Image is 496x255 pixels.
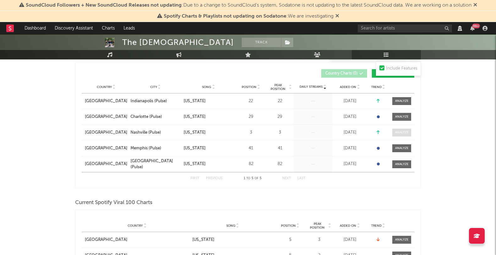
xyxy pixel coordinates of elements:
span: Dismiss [473,3,477,8]
span: Daily Streams [300,85,322,89]
div: Include Features [386,65,417,72]
button: 99+ [470,26,475,31]
a: Memphis (Pulse) [130,145,180,152]
a: [US_STATE] [184,161,234,167]
a: [GEOGRAPHIC_DATA] [85,130,127,136]
span: City [150,85,157,89]
a: [US_STATE] [192,237,273,243]
span: Peak Position [268,83,288,91]
span: Position [242,85,256,89]
button: Last [297,177,306,180]
a: Indianapolis (Pulse) [130,98,180,104]
button: Country Charts(0) [321,69,367,78]
div: [US_STATE] [184,114,206,120]
span: Song [202,85,211,89]
div: 29 [237,114,265,120]
a: Leads [119,22,139,35]
span: Spotify Charts & Playlists not updating on Sodatone [164,14,286,19]
div: [US_STATE] [184,161,206,167]
button: First [190,177,200,180]
input: Search for artists [358,25,452,32]
a: [US_STATE] [184,130,234,136]
span: Peak Position [307,222,327,230]
a: Nashville (Pulse) [130,130,180,136]
div: 3 [237,130,265,136]
div: 29 [268,114,292,120]
a: Discovery Assistant [50,22,97,35]
div: [DATE] [334,98,366,104]
button: City Charts(5) [372,69,414,78]
button: Next [282,177,291,180]
div: 3 [268,130,292,136]
div: [US_STATE] [184,98,206,104]
div: 22 [237,98,265,104]
a: [GEOGRAPHIC_DATA] [85,114,127,120]
div: [DATE] [334,237,366,243]
a: [GEOGRAPHIC_DATA] [85,98,127,104]
a: [US_STATE] [184,98,234,104]
div: [DATE] [334,114,366,120]
div: Charlotte (Pulse) [130,114,162,120]
a: Charts [97,22,119,35]
div: 3 [307,237,331,243]
a: [US_STATE] [184,145,234,152]
div: 22 [268,98,292,104]
button: Previous [206,177,223,180]
div: [US_STATE] [184,130,206,136]
span: of [255,177,258,180]
div: [US_STATE] [192,237,214,243]
button: Track [242,38,281,47]
span: : We are investigating [164,14,333,19]
div: [DATE] [334,130,366,136]
div: [GEOGRAPHIC_DATA] [85,237,127,243]
a: [GEOGRAPHIC_DATA] [85,161,127,167]
a: [US_STATE] [184,114,234,120]
span: Country [128,224,143,228]
div: Nashville (Pulse) [130,130,161,136]
span: Position [281,224,296,228]
a: [GEOGRAPHIC_DATA] [85,237,189,243]
div: Memphis (Pulse) [130,145,161,152]
span: : Due to a change to SoundCloud's system, Sodatone is not updating to the latest SoundCloud data.... [26,3,471,8]
div: [US_STATE] [184,145,206,152]
span: Added On [340,85,356,89]
span: Current Spotify Viral 100 Charts [75,199,152,207]
div: [DATE] [334,145,366,152]
div: 99 + [472,24,480,28]
a: Dashboard [20,22,50,35]
div: 82 [237,161,265,167]
a: [GEOGRAPHIC_DATA] (Pulse) [130,158,180,170]
span: Trend [371,224,382,228]
span: SoundCloud Followers + New SoundCloud Releases not updating [26,3,182,8]
span: Country [97,85,112,89]
a: [GEOGRAPHIC_DATA] [85,145,127,152]
span: Song [226,224,235,228]
span: Country Charts ( 0 ) [325,72,358,75]
div: 41 [237,145,265,152]
div: 5 [276,237,304,243]
div: 41 [268,145,292,152]
div: The [DEMOGRAPHIC_DATA] [122,38,234,47]
div: 82 [268,161,292,167]
span: Dismiss [335,14,339,19]
a: Charlotte (Pulse) [130,114,180,120]
div: 1 5 5 [235,175,270,182]
div: Indianapolis (Pulse) [130,98,167,104]
span: Trend [371,85,382,89]
div: [DATE] [334,161,366,167]
span: to [246,177,250,180]
span: Added On [340,224,356,228]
